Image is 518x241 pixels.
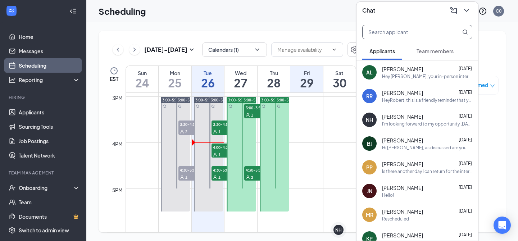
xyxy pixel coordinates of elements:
span: [PERSON_NAME] [382,113,423,120]
span: 4:30-5:00 PM [212,166,247,173]
span: 1 [185,175,187,180]
svg: Collapse [69,8,77,15]
div: Thu [258,69,290,77]
h1: Scheduling [99,5,146,17]
button: ChevronRight [129,44,140,55]
svg: User [246,113,250,117]
span: 3:00-5:30 PM [261,97,285,103]
span: 3:00-5:30 PM [228,97,251,103]
h1: 24 [126,77,158,89]
svg: WorkstreamLogo [8,7,15,14]
span: 4:30-5:00 PM [178,166,214,173]
svg: ChevronDown [462,6,471,15]
span: [DATE] [459,137,472,142]
a: August 26, 2025 [192,66,224,92]
svg: User [180,175,184,179]
button: ChevronLeft [113,44,123,55]
button: ComposeMessage [448,5,459,16]
span: [PERSON_NAME] [382,208,423,215]
span: 1 [218,175,221,180]
button: ChevronDown [461,5,472,16]
div: NH [335,227,342,233]
div: NH [366,116,373,123]
button: Settings [347,42,362,57]
div: 3pm [111,94,124,102]
svg: Sync [277,104,281,108]
a: Job Postings [19,134,80,148]
svg: Sync [228,104,232,108]
a: Messages [19,44,80,58]
svg: Analysis [9,76,16,83]
span: 3:00-5:00 PM [244,97,267,103]
span: 3:00-5:30 PM [195,97,219,103]
span: [PERSON_NAME] [382,89,423,96]
svg: Sync [262,104,265,108]
div: Hello! [382,192,394,198]
div: RR [366,92,373,100]
div: Mon [159,69,191,77]
div: 4pm [111,140,124,148]
span: 1 [251,113,253,118]
span: [PERSON_NAME] [382,160,423,168]
svg: Sync [178,104,182,108]
a: Talent Network [19,148,80,163]
span: Applicants [369,48,395,54]
svg: ChevronLeft [114,45,122,54]
span: EST [110,75,118,82]
a: Team [19,195,80,209]
div: Sun [126,69,158,77]
span: [DATE] [459,113,472,119]
svg: Sync [211,104,215,108]
span: 2 [185,129,187,134]
h1: 30 [323,77,356,89]
div: Hey [PERSON_NAME], your in-person interview with [DEMOGRAPHIC_DATA]-fil-A -[STREET_ADDRESS] is no... [382,73,472,79]
div: C0 [496,8,501,14]
div: Hiring [9,94,79,100]
span: [DATE] [459,208,472,214]
span: 2 [251,175,253,180]
span: 3:30-4:00 PM [178,120,214,128]
div: AL [366,69,373,76]
h3: Chat [362,6,375,14]
div: Rescheduled [382,216,409,222]
div: Reporting [19,76,81,83]
span: 3:00-5:00 PM [277,97,300,103]
svg: SmallChevronDown [187,45,196,54]
span: 3:30-4:00 PM [212,120,247,128]
svg: ComposeMessage [449,6,458,15]
span: [DATE] [459,66,472,71]
span: 1 [218,152,221,157]
div: HeyRobert, this is a friendly reminder that your in-person interview with [DEMOGRAPHIC_DATA]-fil-... [382,97,472,103]
a: August 24, 2025 [126,66,158,92]
svg: User [213,175,217,179]
a: Scheduling [19,58,80,73]
div: Fri [290,69,323,77]
span: [PERSON_NAME] [382,65,423,73]
h1: 28 [258,77,290,89]
h3: [DATE] - [DATE] [144,46,187,54]
a: Home [19,29,80,44]
h1: 27 [224,77,257,89]
div: 5pm [111,186,124,194]
span: [DATE] [459,90,472,95]
div: MR [366,211,373,218]
h1: 25 [159,77,191,89]
svg: ChevronDown [254,46,261,53]
svg: Sync [163,104,166,108]
a: Applicants [19,105,80,119]
div: Onboarding [19,184,74,191]
a: August 29, 2025 [290,66,323,92]
svg: Clock [110,67,118,75]
svg: User [180,129,184,134]
span: [PERSON_NAME] [382,184,423,191]
a: August 30, 2025 [323,66,356,92]
svg: MagnifyingGlass [462,29,468,35]
span: 3:00-3:30 PM [244,104,280,111]
svg: User [213,129,217,134]
a: August 27, 2025 [224,66,257,92]
div: Tue [192,69,224,77]
svg: User [213,153,217,157]
input: Search applicant [363,25,448,39]
div: I'm looking forward to my opportunity [DATE] [382,121,472,127]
